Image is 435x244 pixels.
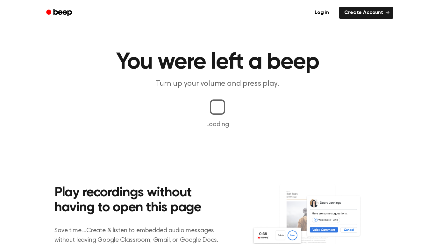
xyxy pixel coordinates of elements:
p: Loading [8,120,427,129]
h1: You were left a beep [54,51,381,74]
a: Beep [42,7,78,19]
a: Log in [308,5,335,20]
a: Create Account [339,7,393,19]
h2: Play recordings without having to open this page [54,186,226,216]
p: Turn up your volume and press play. [95,79,340,89]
